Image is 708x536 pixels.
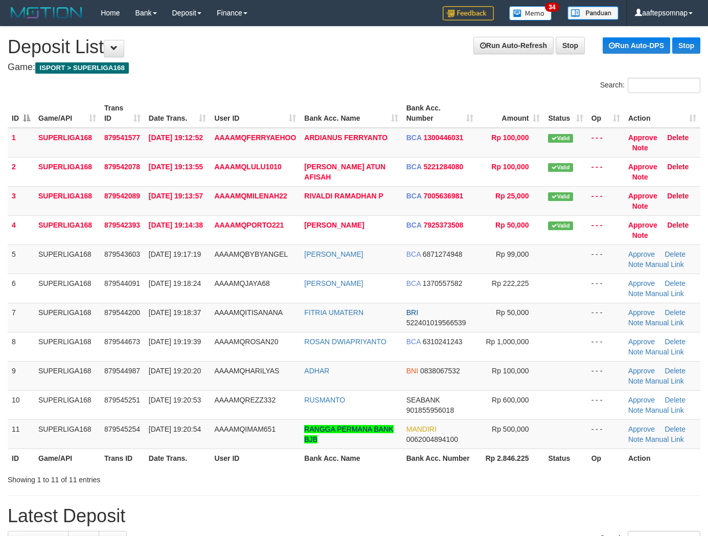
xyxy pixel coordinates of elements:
[149,367,201,375] span: [DATE] 19:20:20
[423,221,463,229] span: Copy 7925373508 to clipboard
[492,367,529,375] span: Rp 100,000
[544,99,587,128] th: Status: activate to sort column ascending
[665,425,686,433] a: Delete
[8,303,34,332] td: 7
[8,5,85,20] img: MOTION_logo.png
[486,338,529,346] span: Rp 1,000,000
[509,6,552,20] img: Button%20Memo.svg
[214,250,288,258] span: AAAAMQBYBYANGEL
[210,99,300,128] th: User ID: activate to sort column ascending
[665,338,686,346] a: Delete
[34,361,100,390] td: SUPERLIGA168
[567,6,619,20] img: panduan.png
[632,144,648,152] a: Note
[628,377,644,385] a: Note
[300,449,402,467] th: Bank Acc. Name
[603,37,670,54] a: Run Auto-DPS
[632,202,648,210] a: Note
[406,308,418,317] span: BRI
[304,250,363,258] a: [PERSON_NAME]
[628,163,657,171] a: Approve
[628,338,655,346] a: Approve
[624,99,700,128] th: Action: activate to sort column ascending
[587,303,624,332] td: - - -
[628,192,657,200] a: Approve
[406,221,422,229] span: BCA
[8,244,34,274] td: 5
[304,163,385,181] a: [PERSON_NAME] ATUN AFISAH
[665,279,686,287] a: Delete
[149,308,201,317] span: [DATE] 19:18:37
[34,215,100,244] td: SUPERLIGA168
[304,279,363,287] a: [PERSON_NAME]
[104,367,140,375] span: 879544987
[406,133,422,142] span: BCA
[304,192,383,200] a: RIVALDI RAMADHAN P
[628,78,700,93] input: Search:
[304,133,387,142] a: ARDIANUS FERRYANTO
[104,396,140,404] span: 879545251
[406,406,454,414] span: Copy 901855956018 to clipboard
[496,308,529,317] span: Rp 50,000
[492,279,529,287] span: Rp 222,225
[406,435,458,443] span: Copy 0062004894100 to clipboard
[645,260,684,269] a: Manual Link
[628,319,644,327] a: Note
[104,308,140,317] span: 879544200
[672,37,700,54] a: Stop
[402,99,477,128] th: Bank Acc. Number: activate to sort column ascending
[548,163,573,172] span: Valid transaction
[214,308,283,317] span: AAAAMQITISANANA
[645,319,684,327] a: Manual Link
[628,308,655,317] a: Approve
[214,163,281,171] span: AAAAMQLULU1010
[423,338,463,346] span: Copy 6310241243 to clipboard
[492,425,529,433] span: Rp 500,000
[587,274,624,303] td: - - -
[587,215,624,244] td: - - -
[587,449,624,467] th: Op
[548,134,573,143] span: Valid transaction
[406,425,437,433] span: MANDIRI
[149,425,201,433] span: [DATE] 19:20:54
[104,192,140,200] span: 879542089
[423,279,463,287] span: Copy 1370557582 to clipboard
[214,425,276,433] span: AAAAMQIMAM651
[423,163,463,171] span: Copy 5221284080 to clipboard
[665,396,686,404] a: Delete
[495,192,529,200] span: Rp 25,000
[304,221,364,229] a: [PERSON_NAME]
[104,250,140,258] span: 879543603
[423,192,463,200] span: Copy 7005636981 to clipboard
[587,419,624,449] td: - - -
[34,244,100,274] td: SUPERLIGA168
[34,186,100,215] td: SUPERLIGA168
[420,367,460,375] span: Copy 0838067532 to clipboard
[104,425,140,433] span: 879545254
[406,163,422,171] span: BCA
[149,250,201,258] span: [DATE] 19:17:19
[214,279,269,287] span: AAAAMQJAYA68
[423,133,463,142] span: Copy 1300446031 to clipboard
[214,367,279,375] span: AAAAMQHARILYAS
[587,390,624,419] td: - - -
[8,186,34,215] td: 3
[304,396,345,404] a: RUSMANTO
[8,62,700,73] h4: Game:
[556,37,585,54] a: Stop
[645,406,684,414] a: Manual Link
[628,348,644,356] a: Note
[628,367,655,375] a: Approve
[402,449,477,467] th: Bank Acc. Number
[8,157,34,186] td: 2
[104,221,140,229] span: 879542393
[104,163,140,171] span: 879542078
[149,192,203,200] span: [DATE] 19:13:57
[34,157,100,186] td: SUPERLIGA168
[645,377,684,385] a: Manual Link
[628,425,655,433] a: Approve
[477,99,544,128] th: Amount: activate to sort column ascending
[587,244,624,274] td: - - -
[548,192,573,201] span: Valid transaction
[100,449,145,467] th: Trans ID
